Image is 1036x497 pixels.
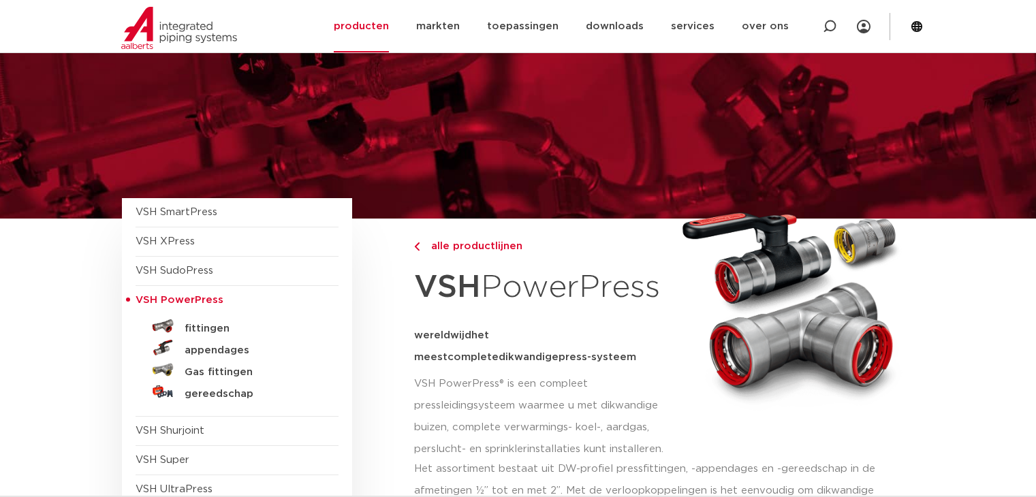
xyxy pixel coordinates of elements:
span: het meest [414,330,489,362]
a: appendages [136,337,339,359]
h5: appendages [185,344,319,357]
a: VSH Super [136,455,189,465]
a: VSH Shurjoint [136,426,204,436]
div: my IPS [857,12,870,42]
span: wereldwijd [414,330,471,340]
a: VSH SudoPress [136,266,213,276]
a: VSH UltraPress [136,484,213,494]
strong: VSH [414,272,481,303]
h5: Gas fittingen [185,366,319,379]
span: dikwandige [499,352,559,362]
a: VSH SmartPress [136,207,217,217]
span: VSH PowerPress [136,295,223,305]
a: alle productlijnen [414,238,670,255]
h5: gereedschap [185,388,319,400]
h5: fittingen [185,323,319,335]
a: gereedschap [136,381,339,402]
span: complete [448,352,499,362]
a: VSH XPress [136,236,195,246]
img: chevron-right.svg [414,242,420,251]
p: VSH PowerPress® is een compleet pressleidingsysteem waarmee u met dikwandige buizen, complete ver... [414,373,670,460]
span: alle productlijnen [423,241,522,251]
h1: PowerPress [414,261,670,314]
a: Gas fittingen [136,359,339,381]
span: press-systeem [559,352,636,362]
a: fittingen [136,315,339,337]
